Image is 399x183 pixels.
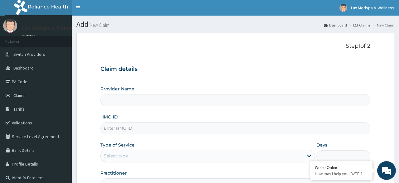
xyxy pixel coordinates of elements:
label: Practitioner [100,170,127,176]
span: Claims [13,93,26,98]
label: HMO ID [100,114,118,120]
li: New Claim [371,22,394,28]
a: Online [22,34,37,38]
span: Switch Providers [13,51,45,57]
label: Provider Name [100,86,134,92]
h1: Add [76,20,394,28]
p: How may I help you today? [315,171,368,176]
small: New Claim [89,23,109,27]
a: Claims [353,22,370,28]
input: Enter HMO ID [100,122,370,134]
p: Lux Medspa & Wellness [22,25,78,31]
img: User Image [3,19,17,33]
img: User Image [339,4,347,12]
p: Step 1 of 2 [100,43,370,50]
span: Dashboard [13,65,34,71]
a: Dashboard [324,22,347,28]
label: Days [316,142,327,148]
label: Type of Service [100,142,135,148]
span: Lux Medspa & Wellness [351,5,394,11]
div: Select type [104,153,128,159]
span: Tariffs [13,106,25,112]
div: We're Online! [315,165,368,170]
h3: Claim details [100,66,370,73]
